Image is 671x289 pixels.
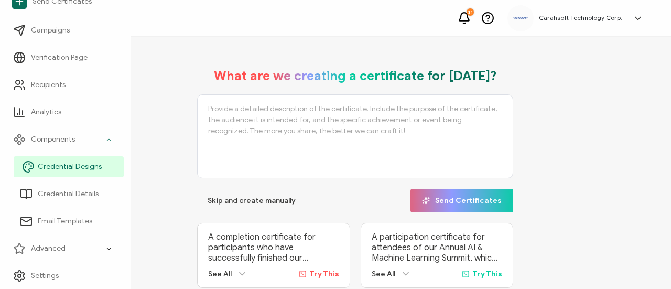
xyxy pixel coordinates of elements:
span: Email Templates [38,216,92,227]
span: Analytics [31,107,61,117]
iframe: Chat Widget [619,239,671,289]
span: Verification Page [31,52,88,63]
span: Skip and create manually [208,197,296,205]
span: See All [208,270,232,279]
a: Campaigns [7,20,124,41]
span: Credential Details [38,189,99,199]
a: Credential Details [14,184,124,205]
a: Credential Designs [14,156,124,177]
span: Settings [31,271,59,281]
img: a9ee5910-6a38-4b3f-8289-cffb42fa798b.svg [513,17,528,20]
a: Email Templates [14,211,124,232]
a: Verification Page [7,47,124,68]
span: Try This [309,270,339,279]
h5: Carahsoft Technology Corp. [539,14,622,22]
span: See All [372,270,395,279]
span: Credential Designs [38,162,102,172]
span: Send Certificates [422,197,502,205]
a: Settings [7,265,124,286]
div: 31 [467,8,474,16]
span: Campaigns [31,25,70,36]
span: Advanced [31,243,66,254]
h1: What are we creating a certificate for [DATE]? [214,68,497,84]
button: Skip and create manually [197,189,306,212]
span: Try This [472,270,502,279]
span: Components [31,134,75,145]
button: Send Certificates [410,189,513,212]
a: Analytics [7,102,124,123]
p: A completion certificate for participants who have successfully finished our ‘Advanced Digital Ma... [208,232,339,263]
a: Recipients [7,74,124,95]
p: A participation certificate for attendees of our Annual AI & Machine Learning Summit, which broug... [372,232,503,263]
span: Recipients [31,80,66,90]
